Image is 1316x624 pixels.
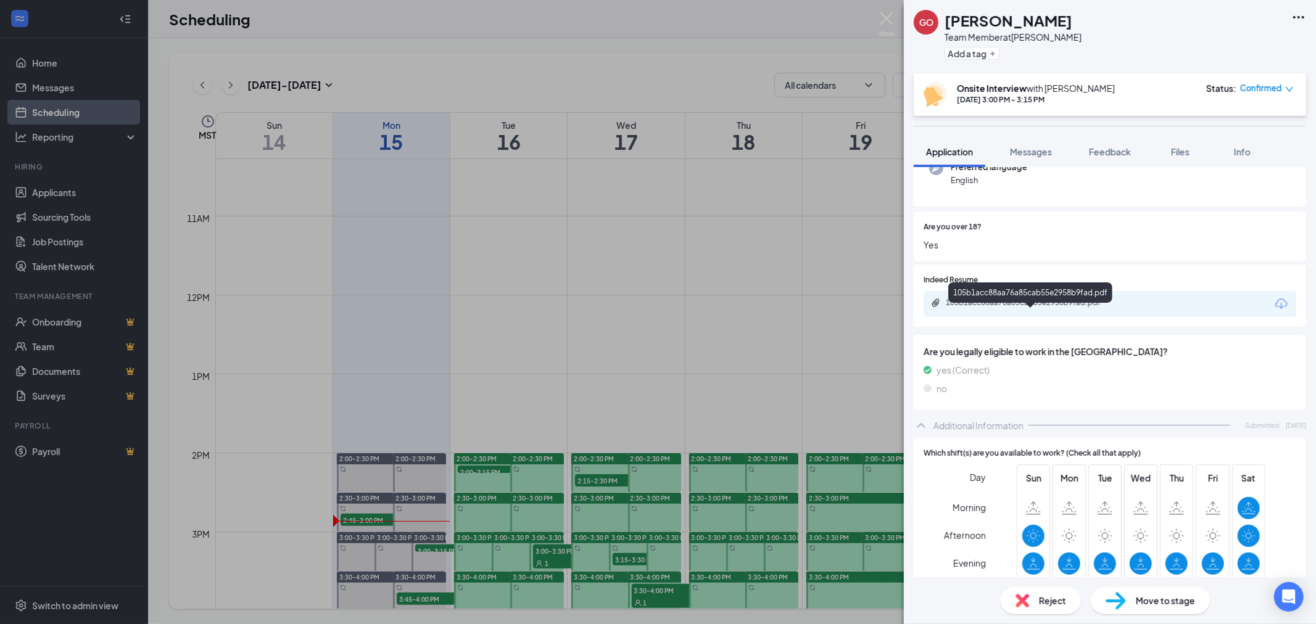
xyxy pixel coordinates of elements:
span: Move to stage [1136,594,1195,607]
span: Thu [1165,471,1188,485]
div: Status : [1206,82,1236,94]
div: with [PERSON_NAME] [957,82,1115,94]
div: 105b1acc88aa76a85cab55e2958b9fad.pdf [948,282,1112,303]
div: [DATE] 3:00 PM - 3:15 PM [957,94,1115,105]
svg: Plus [989,50,996,57]
svg: Paperclip [931,298,941,308]
span: Confirmed [1240,82,1282,94]
span: Messages [1010,146,1052,157]
span: Which shift(s) are you available to work? (Check all that apply) [924,448,1141,459]
span: Files [1171,146,1190,157]
div: Additional Information [933,419,1024,432]
a: Paperclip105b1acc88aa76a85cab55e2958b9fad.pdf [931,298,1131,310]
span: no [937,382,947,395]
span: Fri [1202,471,1224,485]
span: down [1285,85,1294,94]
span: Feedback [1089,146,1131,157]
span: Application [926,146,973,157]
svg: Download [1274,297,1289,311]
span: Mon [1058,471,1080,485]
span: English [951,174,1027,186]
span: Reject [1039,594,1066,607]
span: Yes [924,238,1296,252]
span: Wed [1130,471,1152,485]
span: Afternoon [944,524,986,546]
span: Morning [953,496,986,519]
div: 105b1acc88aa76a85cab55e2958b9fad.pdf [946,298,1119,308]
span: Are you over 18? [924,221,982,233]
span: Info [1234,146,1251,157]
span: Sat [1238,471,1260,485]
b: Onsite Interview [957,83,1027,94]
span: Evening [953,552,986,574]
span: Preferred language [951,161,1027,173]
div: GO [919,16,933,28]
span: Tue [1094,471,1116,485]
span: Sun [1022,471,1045,485]
span: [DATE] [1286,420,1306,430]
h1: [PERSON_NAME] [945,10,1072,31]
svg: ChevronUp [914,418,929,433]
button: PlusAdd a tag [945,47,999,60]
span: Submitted: [1245,420,1281,430]
span: Are you legally eligible to work in the [GEOGRAPHIC_DATA]? [924,345,1296,358]
div: Open Intercom Messenger [1274,582,1304,612]
span: yes (Correct) [937,363,990,377]
span: Indeed Resume [924,274,978,286]
span: Day [970,470,986,484]
div: Team Member at [PERSON_NAME] [945,31,1082,43]
svg: Ellipses [1291,10,1306,25]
